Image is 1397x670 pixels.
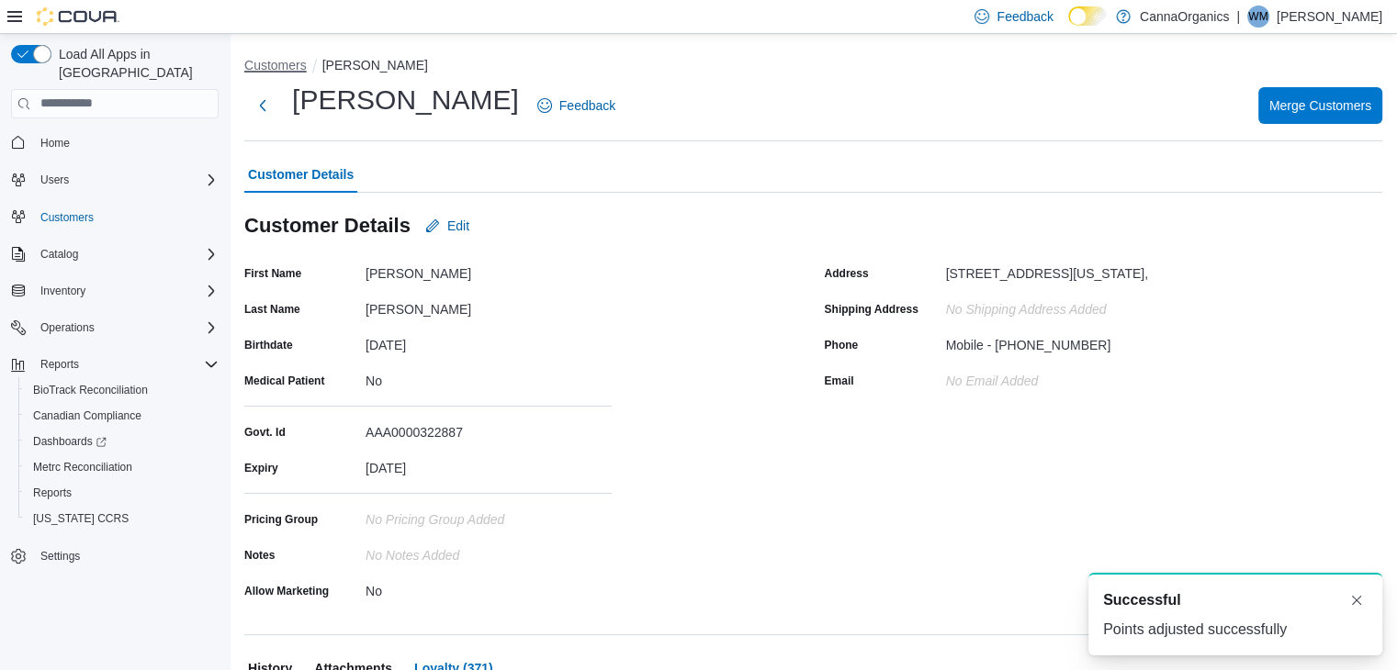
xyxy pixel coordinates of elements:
[26,456,219,478] span: Metrc Reconciliation
[33,317,219,339] span: Operations
[26,508,136,530] a: [US_STATE] CCRS
[26,508,219,530] span: Washington CCRS
[33,353,219,375] span: Reports
[40,284,85,298] span: Inventory
[33,408,141,423] span: Canadian Compliance
[244,584,329,598] label: Allow Marketing
[26,456,140,478] a: Metrc Reconciliation
[40,210,94,225] span: Customers
[51,45,219,82] span: Load All Apps in [GEOGRAPHIC_DATA]
[1068,26,1069,27] span: Dark Mode
[244,548,275,563] label: Notes
[559,96,615,115] span: Feedback
[33,169,76,191] button: Users
[1068,6,1107,26] input: Dark Mode
[26,482,79,504] a: Reports
[37,7,119,26] img: Cova
[33,131,219,154] span: Home
[244,302,300,317] label: Last Name
[33,169,219,191] span: Users
[4,352,226,377] button: Reports
[244,374,324,388] label: Medical Patient
[366,295,612,317] div: [PERSON_NAME]
[1258,87,1382,124] button: Merge Customers
[40,173,69,187] span: Users
[244,461,278,475] label: Expiry
[366,259,612,281] div: [PERSON_NAME]
[447,217,469,235] span: Edit
[18,377,226,403] button: BioTrack Reconciliation
[11,122,219,618] nav: Complex example
[33,544,219,567] span: Settings
[244,338,293,352] label: Birthdate
[4,542,226,569] button: Settings
[33,460,132,475] span: Metrc Reconciliation
[244,512,318,527] label: Pricing Group
[18,429,226,454] a: Dashboards
[825,266,869,281] label: Address
[366,418,612,440] div: AAA0000322887
[33,132,77,154] a: Home
[1248,6,1267,28] span: WM
[33,511,129,526] span: [US_STATE] CCRS
[33,317,102,339] button: Operations
[946,295,1192,317] div: No Shipping Address added
[244,87,281,124] button: Next
[248,156,354,193] span: Customer Details
[33,243,85,265] button: Catalog
[4,167,226,193] button: Users
[1103,589,1180,611] span: Successful
[4,278,226,304] button: Inventory
[997,7,1053,26] span: Feedback
[825,374,854,388] label: Email
[292,82,519,118] h1: [PERSON_NAME]
[366,576,612,598] div: No
[946,330,1111,352] div: Mobile - [PHONE_NUMBER]
[33,486,72,500] span: Reports
[33,383,148,397] span: BioTrack Reconciliation
[244,56,1382,78] nav: An example of EuiBreadcrumbs
[33,243,219,265] span: Catalog
[33,545,87,567] a: Settings
[4,129,226,156] button: Home
[530,87,623,124] a: Feedback
[946,259,1148,281] div: [STREET_ADDRESS][US_STATE],
[26,379,219,401] span: BioTrack Reconciliation
[26,482,219,504] span: Reports
[1277,6,1382,28] p: [PERSON_NAME]
[1269,96,1371,115] span: Merge Customers
[1236,6,1240,28] p: |
[40,357,79,372] span: Reports
[366,366,612,388] div: No
[40,320,95,335] span: Operations
[946,366,1039,388] div: No Email added
[244,425,286,440] label: Govt. Id
[40,549,80,564] span: Settings
[366,453,612,475] div: [DATE]
[33,434,107,449] span: Dashboards
[366,541,612,563] div: No Notes added
[244,215,411,237] h3: Customer Details
[26,430,219,452] span: Dashboards
[4,315,226,341] button: Operations
[244,58,307,73] button: Customers
[18,403,226,429] button: Canadian Compliance
[1140,6,1229,28] p: CannaOrganics
[26,430,114,452] a: Dashboards
[18,454,226,480] button: Metrc Reconciliation
[33,280,93,302] button: Inventory
[33,353,86,375] button: Reports
[825,302,918,317] label: Shipping Address
[4,204,226,230] button: Customers
[26,405,219,427] span: Canadian Compliance
[1103,589,1368,611] div: Notification
[366,330,612,352] div: [DATE]
[366,505,612,527] div: No Pricing Group Added
[40,136,70,151] span: Home
[40,247,78,262] span: Catalog
[26,379,155,401] a: BioTrack Reconciliation
[322,58,428,73] button: [PERSON_NAME]
[825,338,859,352] label: Phone
[26,405,149,427] a: Canadian Compliance
[418,207,477,244] button: Edit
